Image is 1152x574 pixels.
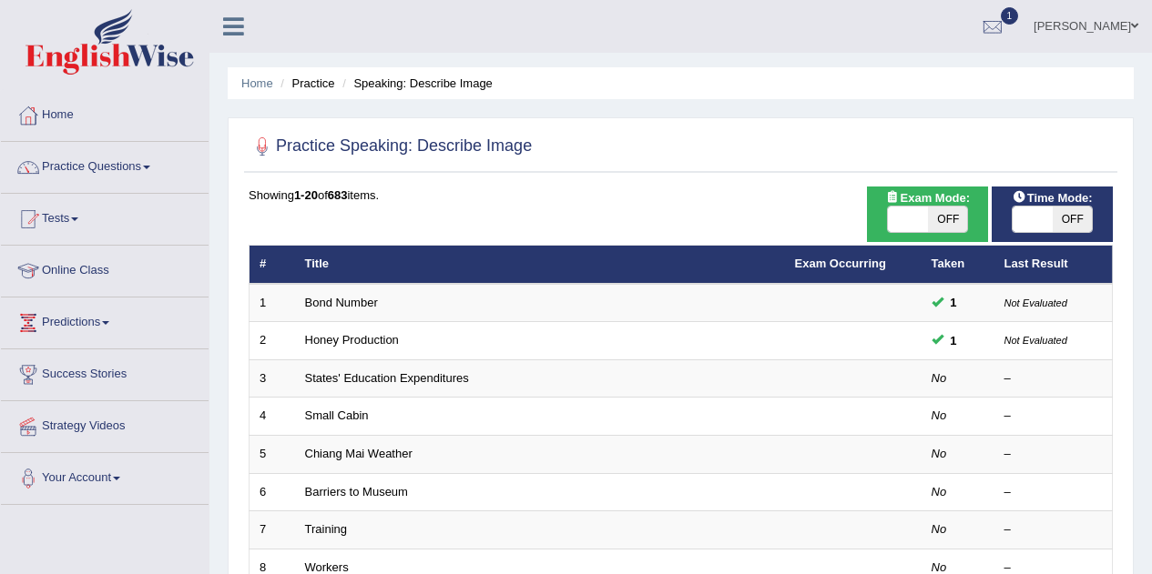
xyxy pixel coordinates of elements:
th: Title [295,246,785,284]
span: You can still take this question [943,331,964,350]
th: # [250,246,295,284]
a: Chiang Mai Weather [305,447,413,460]
div: – [1004,408,1103,425]
a: Home [241,76,273,90]
span: Exam Mode: [879,188,977,207]
div: – [1004,521,1103,539]
td: 4 [250,398,295,436]
em: No [932,408,947,422]
li: Practice [276,75,334,92]
li: Speaking: Describe Image [338,75,493,92]
a: States' Education Expenditures [305,371,469,385]
a: Strategy Videos [1,401,209,447]
a: Success Stories [1,349,209,395]
td: 1 [250,284,295,322]
a: Your Account [1,453,209,498]
td: 7 [250,511,295,549]
td: 2 [250,322,295,360]
span: 1 [1001,7,1019,25]
a: Barriers to Museum [305,485,408,498]
div: Show exams occurring in exams [867,186,988,242]
a: Workers [305,560,349,574]
a: Predictions [1,297,209,343]
small: Not Evaluated [1004,335,1067,346]
em: No [932,485,947,498]
em: No [932,522,947,536]
th: Last Result [994,246,1113,284]
a: Practice Questions [1,142,209,187]
h2: Practice Speaking: Describe Image [249,133,532,160]
a: Exam Occurring [795,257,886,270]
b: 683 [328,188,348,202]
a: Tests [1,194,209,239]
a: Training [305,522,347,536]
span: OFF [1053,206,1093,232]
td: 3 [250,359,295,398]
td: 6 [250,473,295,511]
b: 1-20 [294,188,318,202]
td: 5 [250,436,295,474]
a: Bond Number [305,296,378,309]
small: Not Evaluated [1004,297,1067,308]
div: – [1004,370,1103,388]
span: OFF [928,206,968,232]
div: – [1004,446,1103,463]
span: You can still take this question [943,293,964,312]
em: No [932,371,947,385]
a: Home [1,90,209,136]
a: Small Cabin [305,408,369,422]
em: No [932,447,947,460]
a: Online Class [1,246,209,291]
a: Honey Production [305,333,399,347]
em: No [932,560,947,574]
div: – [1004,484,1103,501]
th: Taken [922,246,994,284]
span: Time Mode: [1005,188,1100,207]
div: Showing of items. [249,186,1113,204]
